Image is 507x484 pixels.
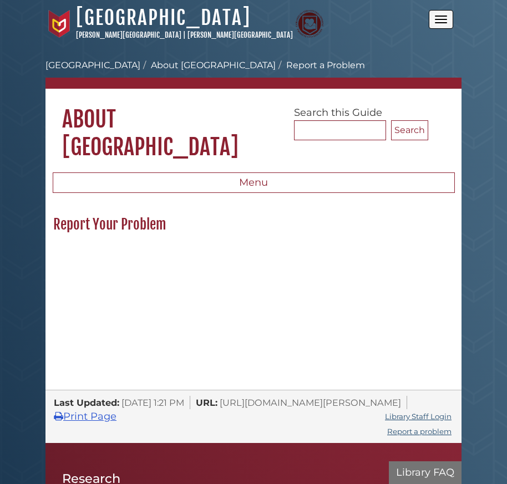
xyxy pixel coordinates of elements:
[54,410,116,422] a: Print Page
[196,397,217,408] span: URL:
[183,30,186,39] span: |
[187,30,293,39] a: [PERSON_NAME][GEOGRAPHIC_DATA]
[45,89,462,161] h1: About [GEOGRAPHIC_DATA]
[389,461,462,484] button: Library FAQ
[429,10,453,29] button: Open the menu
[48,216,460,233] h2: Report Your Problem
[220,397,401,408] span: [URL][DOMAIN_NAME][PERSON_NAME]
[387,427,452,436] a: Report a problem
[54,397,119,408] span: Last Updated:
[391,120,428,140] button: Search
[151,60,276,70] a: About [GEOGRAPHIC_DATA]
[385,412,452,421] a: Library Staff Login
[53,239,454,350] iframe: 0e01aced4207786ac8cbf558dc20e29a
[45,10,73,38] img: Calvin University
[121,397,184,408] span: [DATE] 1:21 PM
[45,60,140,70] a: [GEOGRAPHIC_DATA]
[296,10,323,38] img: Calvin Theological Seminary
[276,59,365,72] li: Report a Problem
[45,59,462,89] nav: breadcrumb
[53,172,455,193] button: Menu
[76,30,181,39] a: [PERSON_NAME][GEOGRAPHIC_DATA]
[54,411,63,421] i: Print Page
[76,6,251,30] a: [GEOGRAPHIC_DATA]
